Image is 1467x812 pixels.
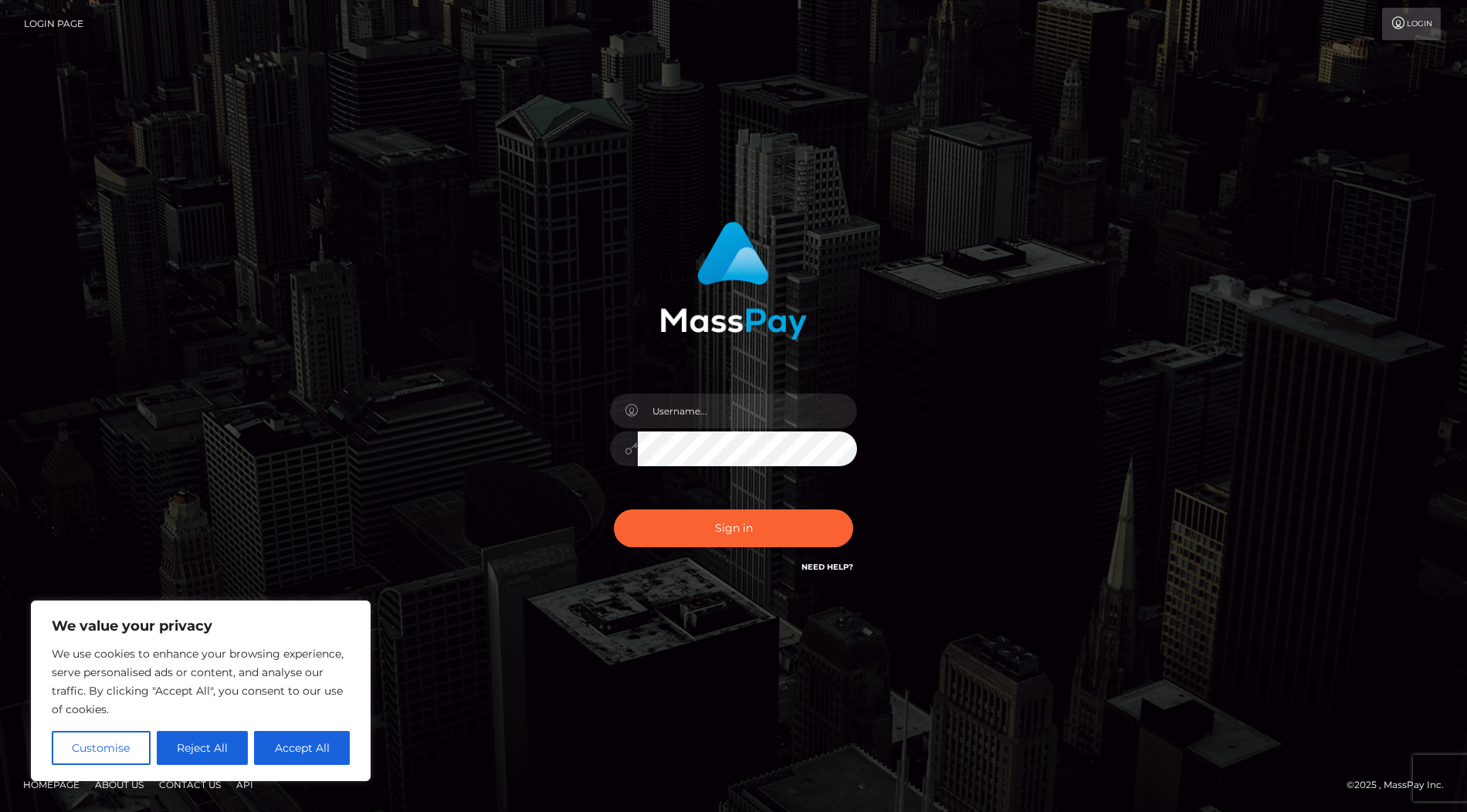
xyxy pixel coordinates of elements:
[230,773,259,797] a: API
[24,8,83,40] a: Login Page
[1382,8,1441,40] a: Login
[254,731,350,765] button: Accept All
[157,731,249,765] button: Reject All
[153,773,227,797] a: Contact Us
[52,645,350,719] p: We use cookies to enhance your browsing experience, serve personalised ads or content, and analys...
[17,773,86,797] a: Homepage
[660,222,807,340] img: MassPay Login
[52,731,151,765] button: Customise
[801,562,853,572] a: Need Help?
[31,601,371,781] div: We value your privacy
[52,617,350,635] p: We value your privacy
[1347,776,1455,793] div: © 2025 , MassPay Inc.
[89,773,150,797] a: About Us
[638,394,857,428] input: Username...
[614,509,853,547] button: Sign in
